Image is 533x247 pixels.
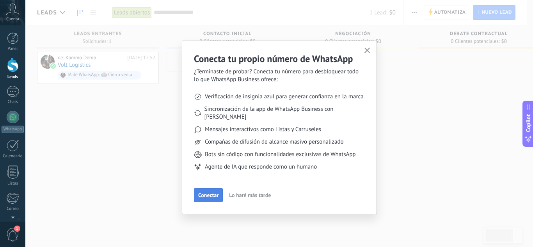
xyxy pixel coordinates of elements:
[194,53,365,65] h2: Conecta tu propio número de WhatsApp
[2,46,24,52] div: Panel
[2,100,24,105] div: Chats
[229,192,271,198] span: Lo haré más tarde
[198,192,219,198] span: Conectar
[194,68,365,84] span: ¿Terminaste de probar? Conecta tu número para desbloquear todo lo que WhatsApp Business ofrece:
[205,151,356,158] span: Bots sin código con funcionalidades exclusivas de WhatsApp
[204,105,365,121] span: Sincronización de la app de WhatsApp Business con [PERSON_NAME]
[205,163,317,171] span: Agente de IA que responde como un humano
[205,138,344,146] span: Compañas de difusión de alcance masivo personalizado
[226,189,274,201] button: Lo haré más tarde
[205,126,321,133] span: Mensajes interactivos como Listas y Carruseles
[6,17,19,22] span: Cuenta
[2,126,24,133] div: WhatsApp
[2,154,24,159] div: Calendario
[14,226,20,232] span: 1
[194,188,223,202] button: Conectar
[2,206,24,211] div: Correo
[205,93,364,101] span: Verificación de insignia azul para generar confianza en la marca
[524,114,532,132] span: Copilot
[2,181,24,186] div: Listas
[2,75,24,80] div: Leads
